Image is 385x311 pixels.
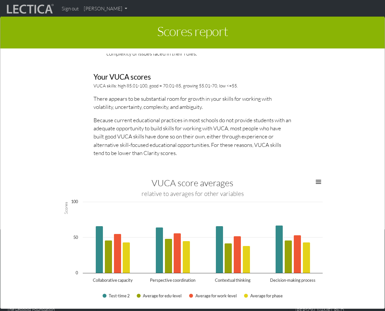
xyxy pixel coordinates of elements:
text: Scores [63,202,68,214]
path: Decision-making process, 43 points. Average for phase. [303,242,310,273]
div: VUCA score averages. Highcharts interactive chart. [59,175,326,305]
g: Average for phase, bar series 4 of 4 with 4 bars. [122,241,310,273]
path: Decision-making process, 46 points. Average for edu-level. [284,240,292,273]
text: Collaborative capacity [93,278,133,283]
path: Perspective coordination, 45 points. Average for phase. [182,241,190,273]
text: Decision-making process [270,278,315,283]
p: There appears to be substantial room for growth in your skills for working with volatility, uncer... [93,95,292,111]
button: View chart menu, VUCA score averages [314,177,323,187]
path: Perspective coordination, 48 points. Average for edu-level. [165,239,172,273]
g: Average for work-level, bar series 3 of 4 with 4 bars. [114,233,301,273]
path: Decision-making process, 67 points. Test-time 2. [275,226,283,273]
g: Average for edu-level, bar series 2 of 4 with 4 bars. [105,239,292,273]
text: 100 [71,199,78,204]
text: Contextual thinking [215,278,251,283]
path: Decision-making process, 53 points. Average for work-level. [293,235,301,273]
path: Contextual thinking, 38 points. Average for phase. [242,246,250,273]
path: Contextual thinking, 66 points. Test-time 2. [216,226,223,273]
path: Collaborative capacity, 46 points. Average for edu-level. [105,240,112,273]
path: Perspective coordination, 56 points. Average for work-level. [173,233,181,273]
path: Collaborative capacity, 43 points. Average for phase. [122,242,130,273]
p: VUCA skills: high 85.01-100, good = 70.01-85, growing 55.01-70, low <=55. [93,83,292,89]
text: 0 [76,270,78,275]
button: Show Average for phase [244,293,283,298]
text: Perspective coordination [150,278,195,283]
button: Show Average for edu-level [137,293,182,298]
path: Collaborative capacity, 55 points. Average for work-level. [114,234,121,273]
h1: Scores report [5,21,380,44]
text: VUCA score averages [152,177,233,188]
p: Because current educational practices in most schools do not provide students with an adequate op... [93,116,292,157]
button: Show Test-time 2 [103,293,130,298]
path: Contextual thinking, 42 points. Average for edu-level. [224,243,232,273]
path: Contextual thinking, 52 points. Average for work-level. [233,236,241,273]
text: 50 [73,235,78,240]
button: Show Average for work-level [189,293,237,298]
g: Test-time 2, bar series 1 of 4 with 4 bars. [95,226,283,273]
text: relative to averages for other variables [141,190,243,198]
svg: Interactive chart [59,175,326,305]
h3: Your VUCA scores [93,73,292,81]
path: Perspective coordination, 64 points. Test-time 2. [155,227,163,273]
path: Collaborative capacity, 66 points. Test-time 2. [95,226,103,273]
